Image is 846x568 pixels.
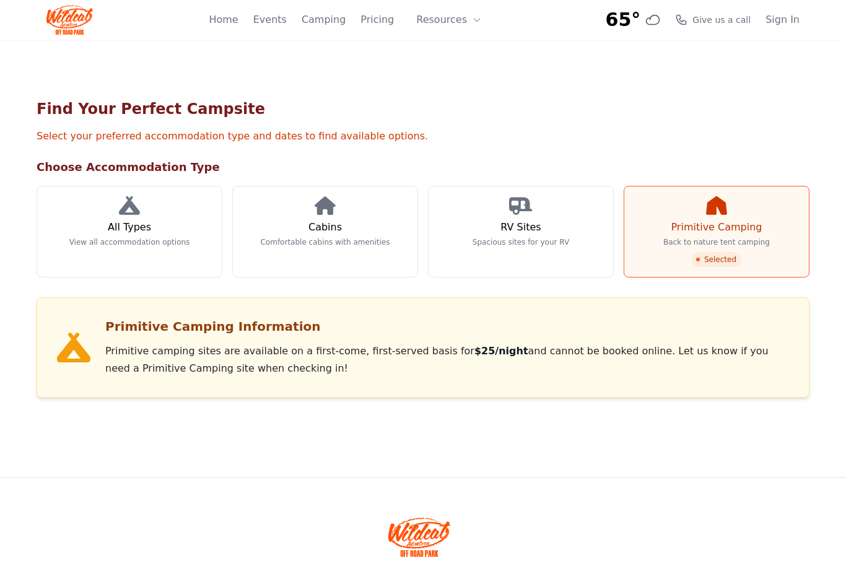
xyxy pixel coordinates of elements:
h3: All Types [108,220,151,235]
h3: RV Sites [500,220,541,235]
a: Pricing [360,12,394,27]
span: Selected [692,252,741,267]
p: Select your preferred accommodation type and dates to find available options. [37,129,809,144]
p: Spacious sites for your RV [473,237,569,247]
span: Give us a call [692,14,751,26]
button: Resources [409,7,489,32]
a: Home [209,12,238,27]
h3: Primitive Camping Information [105,318,789,335]
a: Events [253,12,287,27]
a: Sign In [765,12,800,27]
h2: Choose Accommodation Type [37,159,809,176]
a: Give us a call [675,14,751,26]
h1: Find Your Perfect Campsite [37,99,809,119]
div: Primitive camping sites are available on a first-come, first-served basis for and cannot be booke... [105,343,789,377]
a: Primitive Camping Back to nature tent camping Selected [624,186,809,277]
p: View all accommodation options [69,237,190,247]
p: Comfortable cabins with amenities [260,237,390,247]
h3: Cabins [308,220,342,235]
a: Cabins Comfortable cabins with amenities [232,186,418,277]
p: Back to nature tent camping [663,237,770,247]
h3: Primitive Camping [671,220,762,235]
img: Wildcat Logo [46,5,93,35]
span: 65° [606,9,641,31]
img: Wildcat Offroad park [388,517,450,557]
a: All Types View all accommodation options [37,186,222,277]
a: RV Sites Spacious sites for your RV [428,186,614,277]
strong: $25/night [474,345,528,357]
a: Camping [302,12,346,27]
